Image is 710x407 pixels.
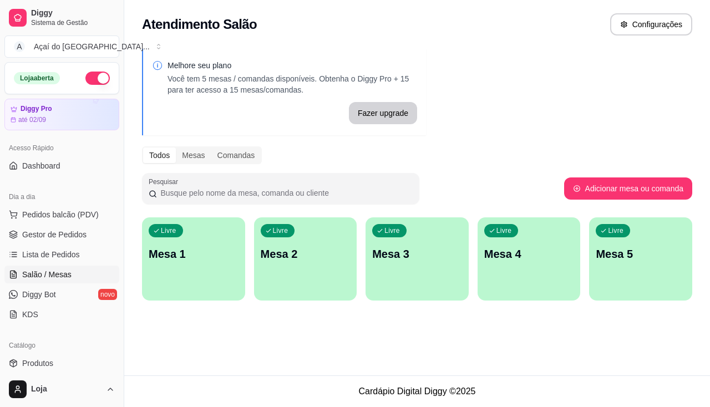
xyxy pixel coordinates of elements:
[564,177,692,200] button: Adicionar mesa ou comanda
[21,105,52,113] article: Diggy Pro
[14,41,25,52] span: A
[254,217,357,301] button: LivreMesa 2
[4,306,119,323] a: KDS
[176,147,211,163] div: Mesas
[168,73,417,95] p: Você tem 5 mesas / comandas disponíveis. Obtenha o Diggy Pro + 15 para ter acesso a 15 mesas/coma...
[22,209,99,220] span: Pedidos balcão (PDV)
[22,249,80,260] span: Lista de Pedidos
[142,217,245,301] button: LivreMesa 1
[4,376,119,403] button: Loja
[4,99,119,130] a: Diggy Proaté 02/09
[22,309,38,320] span: KDS
[124,375,710,407] footer: Cardápio Digital Diggy © 2025
[496,226,512,235] p: Livre
[4,139,119,157] div: Acesso Rápido
[349,102,417,124] button: Fazer upgrade
[211,147,261,163] div: Comandas
[142,16,257,33] h2: Atendimento Salão
[273,226,288,235] p: Livre
[4,4,119,31] a: DiggySistema de Gestão
[22,289,56,300] span: Diggy Bot
[4,35,119,58] button: Select a team
[168,60,417,71] p: Melhore seu plano
[608,226,623,235] p: Livre
[4,266,119,283] a: Salão / Mesas
[149,177,182,186] label: Pesquisar
[4,188,119,206] div: Dia a dia
[161,226,176,235] p: Livre
[261,246,351,262] p: Mesa 2
[4,226,119,243] a: Gestor de Pedidos
[14,72,60,84] div: Loja aberta
[4,157,119,175] a: Dashboard
[366,217,469,301] button: LivreMesa 3
[31,384,102,394] span: Loja
[478,217,581,301] button: LivreMesa 4
[143,147,176,163] div: Todos
[31,8,115,18] span: Diggy
[4,246,119,263] a: Lista de Pedidos
[31,18,115,27] span: Sistema de Gestão
[4,337,119,354] div: Catálogo
[149,246,239,262] p: Mesa 1
[610,13,692,35] button: Configurações
[22,269,72,280] span: Salão / Mesas
[34,41,150,52] div: Açaí do [GEOGRAPHIC_DATA] ...
[22,229,87,240] span: Gestor de Pedidos
[484,246,574,262] p: Mesa 4
[22,358,53,369] span: Produtos
[596,246,686,262] p: Mesa 5
[157,187,413,199] input: Pesquisar
[4,286,119,303] a: Diggy Botnovo
[22,160,60,171] span: Dashboard
[85,72,110,85] button: Alterar Status
[4,206,119,223] button: Pedidos balcão (PDV)
[4,354,119,372] a: Produtos
[372,246,462,262] p: Mesa 3
[589,217,692,301] button: LivreMesa 5
[18,115,46,124] article: até 02/09
[384,226,400,235] p: Livre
